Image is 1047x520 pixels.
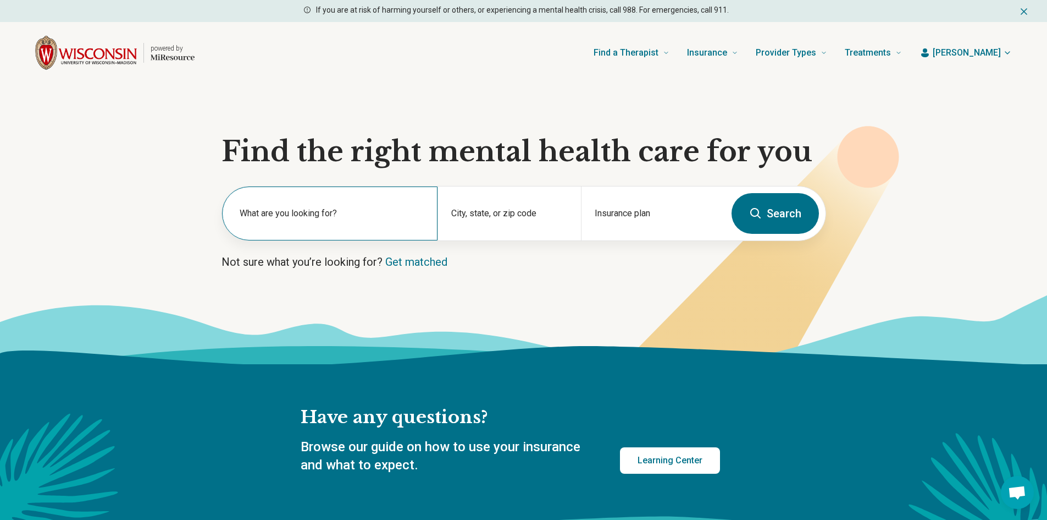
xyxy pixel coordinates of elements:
a: Find a Therapist [594,31,669,75]
span: Insurance [687,45,727,61]
p: Not sure what you’re looking for? [221,254,826,270]
h1: Find the right mental health care for you [221,135,826,168]
span: Provider Types [756,45,816,61]
span: Treatments [845,45,891,61]
span: Find a Therapist [594,45,658,61]
h2: Have any questions? [301,406,720,429]
button: Search [732,193,819,234]
a: Get matched [385,255,447,269]
a: Insurance [687,31,738,75]
p: If you are at risk of harming yourself or others, or experiencing a mental health crisis, call 98... [316,4,729,16]
button: Dismiss [1018,4,1029,18]
span: [PERSON_NAME] [933,46,1001,59]
button: [PERSON_NAME] [919,46,1012,59]
a: Learning Center [620,447,720,474]
label: What are you looking for? [240,207,424,220]
a: Home page [35,35,195,70]
a: Treatments [845,31,902,75]
a: Provider Types [756,31,827,75]
p: Browse our guide on how to use your insurance and what to expect. [301,438,594,475]
div: Open chat [1001,476,1034,509]
p: powered by [151,44,195,53]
